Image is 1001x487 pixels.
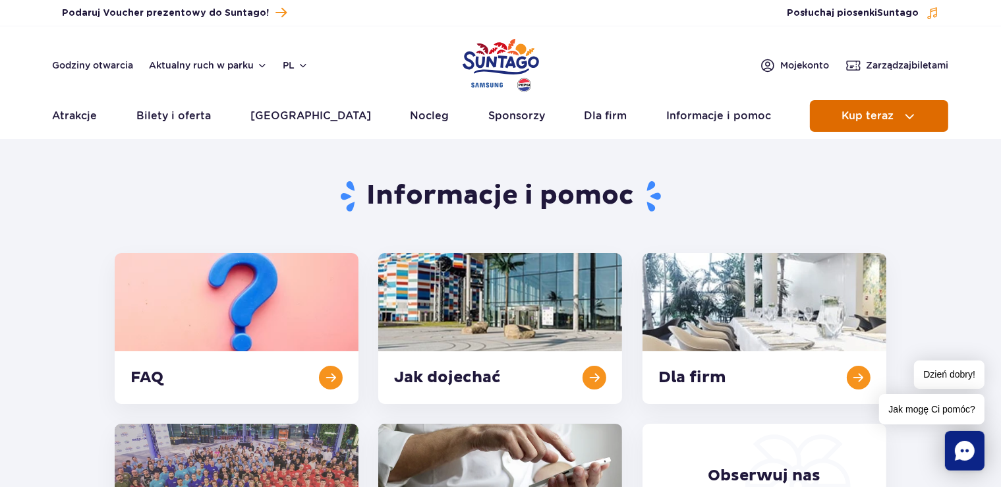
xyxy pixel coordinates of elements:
[760,57,830,73] a: Mojekonto
[787,7,939,20] button: Posłuchaj piosenkiSuntago
[810,100,948,132] button: Kup teraz
[666,100,771,132] a: Informacje i pomoc
[781,59,830,72] span: Moje konto
[867,59,949,72] span: Zarządzaj biletami
[283,59,308,72] button: pl
[787,7,919,20] span: Posłuchaj piosenki
[488,100,545,132] a: Sponsorzy
[63,7,270,20] span: Podaruj Voucher prezentowy do Suntago!
[842,110,894,122] span: Kup teraz
[136,100,211,132] a: Bilety i oferta
[53,100,98,132] a: Atrakcje
[945,431,985,471] div: Chat
[63,4,287,22] a: Podaruj Voucher prezentowy do Suntago!
[53,59,134,72] a: Godziny otwarcia
[914,360,985,389] span: Dzień dobry!
[410,100,449,132] a: Nocleg
[879,394,985,424] span: Jak mogę Ci pomóc?
[463,33,539,94] a: Park of Poland
[115,179,886,214] h1: Informacje i pomoc
[150,60,268,71] button: Aktualny ruch w parku
[845,57,949,73] a: Zarządzajbiletami
[584,100,627,132] a: Dla firm
[878,9,919,18] span: Suntago
[250,100,371,132] a: [GEOGRAPHIC_DATA]
[708,466,820,486] span: Obserwuj nas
